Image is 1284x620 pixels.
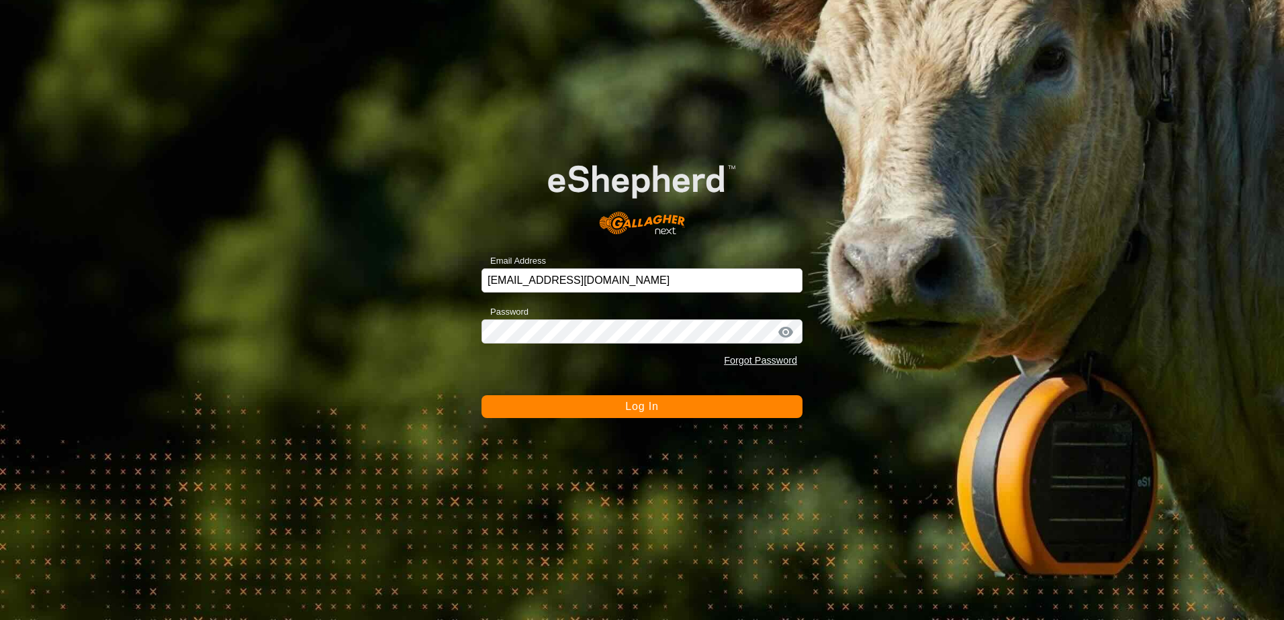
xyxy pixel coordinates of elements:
[481,254,546,268] label: Email Address
[481,268,802,293] input: Email Address
[481,305,529,319] label: Password
[625,401,658,412] span: Log In
[514,138,770,248] img: E-shepherd Logo
[724,355,797,366] a: Forgot Password
[481,395,802,418] button: Log In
